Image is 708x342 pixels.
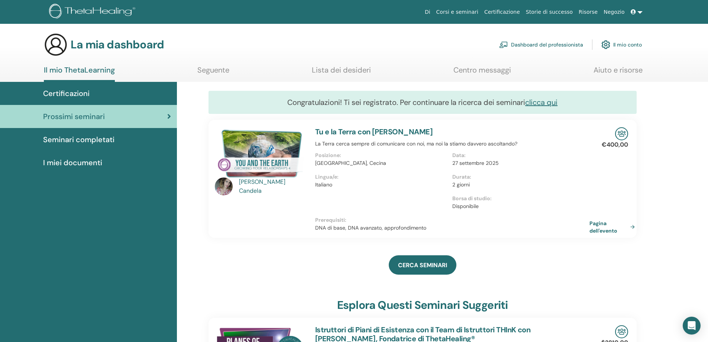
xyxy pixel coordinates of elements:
div: Apri Intercom Messenger [683,317,701,335]
font: DNA di base, DNA avanzato, approfondimento [315,224,426,231]
font: Seminari completati [43,135,114,144]
font: Posizione [315,152,340,159]
a: Seguente [197,65,229,80]
a: Lista dei desideri [312,65,371,80]
font: Pagina dell'evento [589,220,617,234]
a: Storie di successo [523,5,576,19]
font: Candela [239,187,262,195]
font: Prossimi seminari [43,112,105,121]
font: : [345,217,346,223]
font: CERCA SEMINARI [398,261,447,269]
font: €400,00 [602,141,628,148]
font: Dashboard del professionista [511,42,583,48]
font: Data [452,152,464,159]
font: Di [425,9,430,15]
a: Aiuto e risorse [594,65,643,80]
font: : [464,152,466,159]
a: Negozio [601,5,627,19]
font: : [337,173,339,180]
font: Lista dei desideri [312,65,371,75]
font: Il mio ThetaLearning [44,65,115,75]
font: Italiano [315,181,332,188]
font: Centro messaggi [453,65,511,75]
font: Durata [452,173,470,180]
font: Aiuto e risorse [594,65,643,75]
a: Corsi e seminari [433,5,481,19]
font: Risorse [579,9,598,15]
font: Prerequisiti [315,217,345,223]
font: Disponibile [452,203,479,210]
img: Tu e la Terra [215,127,306,180]
font: Certificazioni [43,89,90,98]
font: : [490,195,492,202]
font: : [340,152,341,159]
font: Certificazione [484,9,520,15]
font: Lingua/e [315,173,337,180]
font: Borsa di studio [452,195,490,202]
font: Storie di successo [526,9,573,15]
a: [PERSON_NAME] Candela [239,178,308,195]
font: La mia dashboard [71,37,164,52]
font: [PERSON_NAME] [239,178,285,186]
font: 2 giorni [452,181,470,188]
a: Tu e la Terra con [PERSON_NAME] [315,127,433,137]
font: [GEOGRAPHIC_DATA], Cecina [315,160,386,166]
font: La Terra cerca sempre di comunicare con noi, ma noi la stiamo davvero ascoltando? [315,140,517,147]
img: chalkboard-teacher.svg [499,41,508,48]
img: cog.svg [601,38,610,51]
a: Dashboard del professionista [499,36,583,53]
img: Seminario in presenza [615,127,628,140]
a: Centro messaggi [453,65,511,80]
a: Il mio ThetaLearning [44,65,115,82]
a: Di [422,5,433,19]
img: default.jpg [215,178,233,195]
a: clicca qui [525,98,557,107]
font: Corsi e seminari [436,9,478,15]
img: Seminario in presenza [615,325,628,338]
font: Congratulazioni! Ti sei registrato. Per continuare la ricerca dei seminari [287,98,525,107]
font: Il mio conto [613,42,642,48]
img: generic-user-icon.jpg [44,33,68,57]
a: Certificazione [481,5,523,19]
img: logo.png [49,4,138,20]
font: I miei documenti [43,158,102,167]
font: Negozio [604,9,624,15]
font: : [470,173,471,180]
font: esplora questi seminari suggeriti [337,298,508,312]
a: CERCA SEMINARI [389,255,456,275]
a: Pagina dell'evento [589,220,638,234]
font: Seguente [197,65,229,75]
font: 27 settembre 2025 [452,160,499,166]
a: Il mio conto [601,36,642,53]
a: Risorse [576,5,601,19]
